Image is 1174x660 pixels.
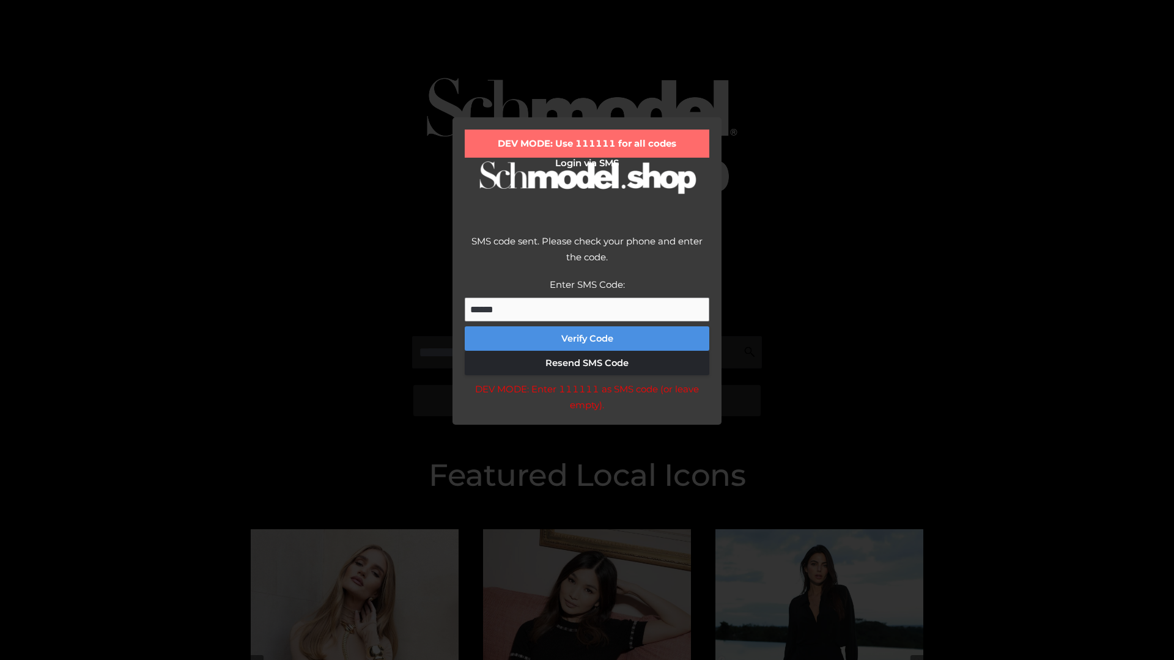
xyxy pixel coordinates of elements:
[465,158,709,169] h2: Login via SMS
[465,233,709,277] div: SMS code sent. Please check your phone and enter the code.
[465,130,709,158] div: DEV MODE: Use 111111 for all codes
[465,351,709,375] button: Resend SMS Code
[550,279,625,290] label: Enter SMS Code:
[465,381,709,413] div: DEV MODE: Enter 111111 as SMS code (or leave empty).
[465,326,709,351] button: Verify Code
